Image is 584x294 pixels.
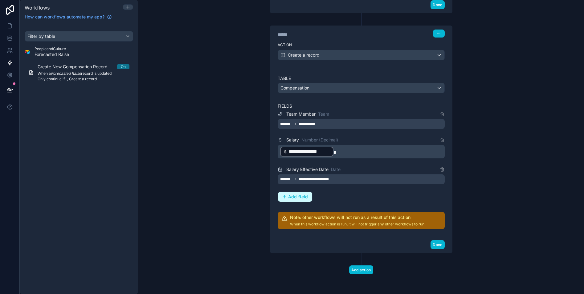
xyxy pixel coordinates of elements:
span: Workflows [25,5,50,11]
span: Number (Decimal) [301,137,338,143]
span: Team [318,111,329,117]
button: Add field [278,192,312,202]
span: Add field [288,194,308,200]
label: Table [278,75,445,81]
span: Create a record [288,52,320,58]
a: How can workflows automate my app? [22,14,114,20]
button: Add field [278,192,312,202]
label: Fields [278,103,445,109]
button: Create a record [278,50,445,60]
span: Salary [286,137,299,143]
button: Done [431,240,444,249]
span: Team Member [286,111,316,117]
span: Compensation [280,85,309,91]
span: Date [331,166,341,173]
button: Done [431,0,444,9]
p: When this workflow action is run, it will not trigger any other workflows to run. [290,222,425,227]
button: Add action [349,265,373,274]
span: How can workflows automate my app? [25,14,104,20]
label: Action [278,42,445,47]
button: Compensation [278,83,445,93]
span: Salary Effective Date [286,166,329,173]
h2: Note: other workflows will not run as a result of this action [290,214,425,220]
